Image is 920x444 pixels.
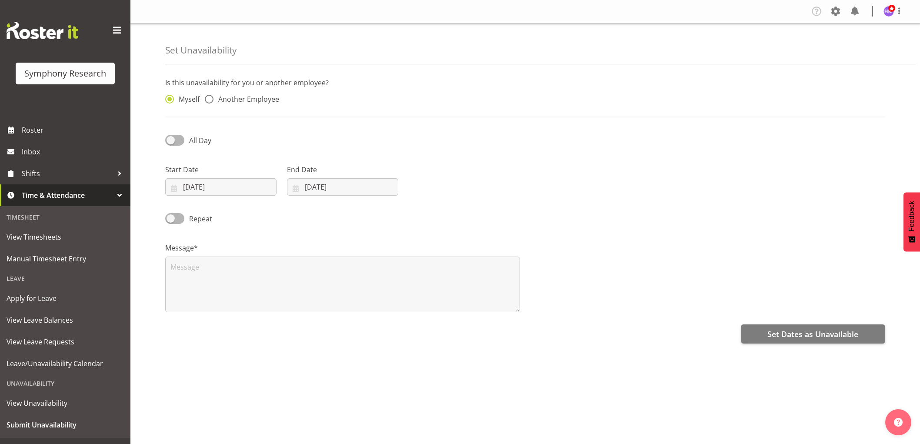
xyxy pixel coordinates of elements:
label: Message* [165,243,520,253]
button: Set Dates as Unavailable [741,324,885,344]
a: View Timesheets [2,226,128,248]
span: Feedback [908,201,916,231]
a: Submit Unavailability [2,414,128,436]
input: Click to select... [165,178,277,196]
a: Leave/Unavailability Calendar [2,353,128,374]
span: Repeat [184,214,212,224]
a: View Leave Requests [2,331,128,353]
div: Unavailability [2,374,128,392]
button: Feedback - Show survey [903,192,920,251]
span: All Day [189,136,211,145]
div: Symphony Research [24,67,106,80]
label: Start Date [165,164,277,175]
span: Shifts [22,167,113,180]
p: Is this unavailability for you or another employee? [165,77,885,88]
span: Leave/Unavailability Calendar [7,357,124,370]
span: View Unavailability [7,397,124,410]
span: View Leave Requests [7,335,124,348]
div: Timesheet [2,208,128,226]
a: Apply for Leave [2,287,128,309]
span: Manual Timesheet Entry [7,252,124,265]
span: Time & Attendance [22,189,113,202]
a: View Leave Balances [2,309,128,331]
a: Manual Timesheet Entry [2,248,128,270]
span: Apply for Leave [7,292,124,305]
img: hitesh-makan1261.jpg [883,6,894,17]
label: End Date [287,164,398,175]
span: View Timesheets [7,230,124,244]
img: help-xxl-2.png [894,418,903,427]
div: Leave [2,270,128,287]
span: Another Employee [213,95,279,103]
span: Submit Unavailability [7,418,124,431]
span: Inbox [22,145,126,158]
span: Set Dates as Unavailable [767,328,858,340]
img: Rosterit website logo [7,22,78,39]
input: Click to select... [287,178,398,196]
span: Myself [174,95,200,103]
a: View Unavailability [2,392,128,414]
span: Roster [22,124,126,137]
h4: Set Unavailability [165,45,237,55]
span: View Leave Balances [7,314,124,327]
